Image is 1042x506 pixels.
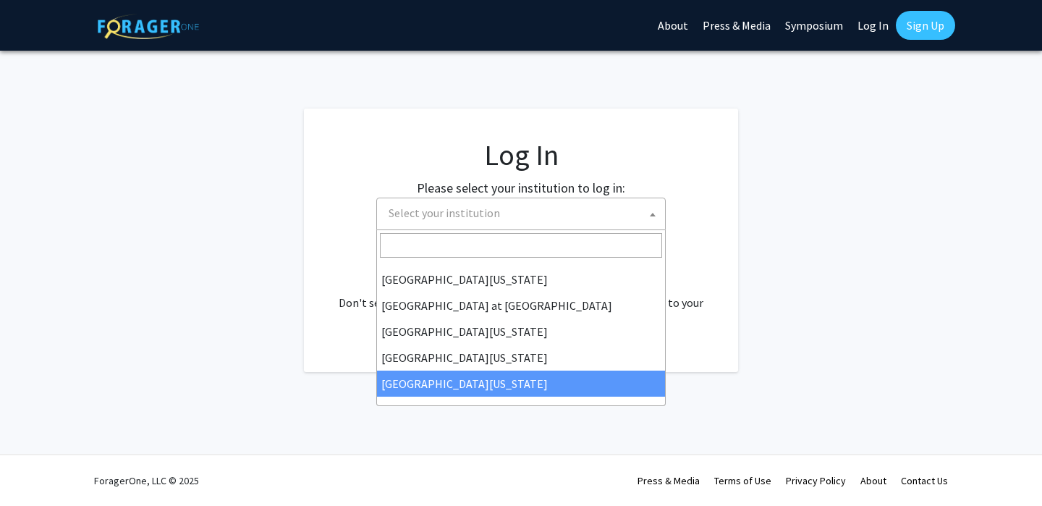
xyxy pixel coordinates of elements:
li: [GEOGRAPHIC_DATA] at [GEOGRAPHIC_DATA] [377,292,665,319]
li: [GEOGRAPHIC_DATA][US_STATE] [377,371,665,397]
span: Select your institution [389,206,500,220]
a: About [860,474,886,487]
a: Privacy Policy [786,474,846,487]
a: Sign Up [896,11,955,40]
li: [GEOGRAPHIC_DATA][US_STATE] [377,319,665,345]
div: ForagerOne, LLC © 2025 [94,455,199,506]
li: [PERSON_NAME][GEOGRAPHIC_DATA] [377,397,665,423]
h1: Log In [333,138,709,172]
li: [GEOGRAPHIC_DATA][US_STATE] [377,266,665,292]
li: [GEOGRAPHIC_DATA][US_STATE] [377,345,665,371]
div: No account? . Don't see your institution? about bringing ForagerOne to your institution. [333,259,709,329]
img: ForagerOne Logo [98,14,199,39]
a: Contact Us [901,474,948,487]
iframe: Chat [11,441,62,495]
a: Terms of Use [714,474,771,487]
a: Press & Media [638,474,700,487]
span: Select your institution [376,198,666,230]
label: Please select your institution to log in: [417,178,625,198]
input: Search [380,233,662,258]
span: Select your institution [383,198,665,228]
